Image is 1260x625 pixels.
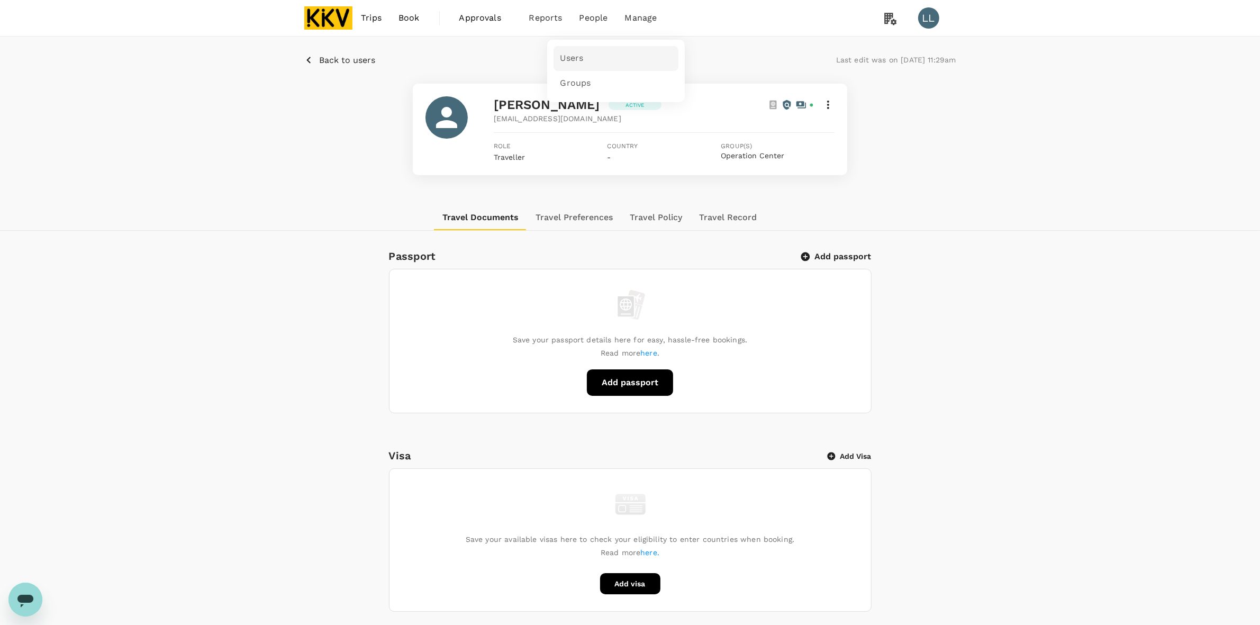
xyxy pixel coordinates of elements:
button: Add visa [600,573,660,594]
span: Country [608,141,721,152]
img: KKV Supply Chain Sdn Bhd [304,6,353,30]
button: Travel Documents [434,205,527,230]
button: Add Visa [828,451,872,461]
span: Manage [624,12,657,24]
button: Add passport [802,251,872,262]
a: Users [554,46,678,71]
span: Group(s) [721,141,835,152]
button: Travel Record [691,205,765,230]
span: Trips [361,12,382,24]
p: Add Visa [840,451,872,461]
a: here. [640,548,659,557]
span: Users [560,52,583,65]
p: Save your available visas here to check your eligibility to enter countries when booking. [466,534,794,545]
a: Groups [554,71,678,96]
button: Back to users [304,53,376,67]
span: [EMAIL_ADDRESS][DOMAIN_NAME] [494,113,621,124]
h6: Visa [389,447,828,464]
div: LL [918,7,939,29]
p: Read more [601,547,659,558]
img: visa [612,486,649,523]
p: Last edit was on [DATE] 11:29am [836,55,956,65]
span: [PERSON_NAME] [494,97,600,112]
span: - [608,153,611,161]
span: Groups [560,77,591,89]
button: Operation Center [721,152,784,160]
span: Book [398,12,420,24]
h6: Passport [389,248,436,265]
button: Travel Policy [621,205,691,230]
p: Read more . [601,348,659,358]
span: Role [494,141,608,152]
button: Travel Preferences [527,205,621,230]
p: Save your passport details here for easy, hassle-free bookings. [513,334,747,345]
span: Traveller [494,153,525,161]
img: empty passport [612,286,649,323]
span: Approvals [459,12,512,24]
button: Add passport [587,369,673,396]
p: Active [626,101,645,109]
span: Reports [529,12,563,24]
a: here [640,349,657,357]
span: People [579,12,608,24]
p: Back to users [320,54,376,67]
iframe: Button to launch messaging window [8,583,42,617]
